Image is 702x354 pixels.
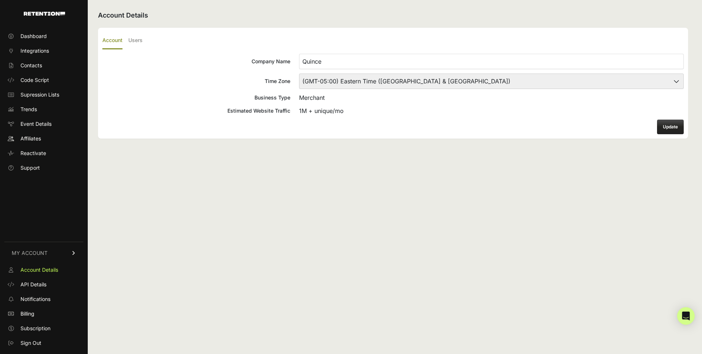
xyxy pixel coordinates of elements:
span: Reactivate [20,150,46,157]
a: Supression Lists [4,89,83,101]
div: Company Name [102,58,290,65]
span: Contacts [20,62,42,69]
label: Account [102,32,122,49]
a: Dashboard [4,30,83,42]
span: Notifications [20,295,50,303]
div: Business Type [102,94,290,101]
button: Update [657,120,684,134]
span: Dashboard [20,33,47,40]
span: Account Details [20,266,58,274]
span: Integrations [20,47,49,54]
div: Time Zone [102,78,290,85]
span: Affiliates [20,135,41,142]
a: Subscription [4,323,83,334]
select: Time Zone [299,74,684,89]
span: Supression Lists [20,91,59,98]
input: Company Name [299,54,684,69]
span: Trends [20,106,37,113]
span: Event Details [20,120,52,128]
a: Notifications [4,293,83,305]
div: 1M + unique/mo [299,106,684,115]
div: Open Intercom Messenger [677,307,695,325]
a: API Details [4,279,83,290]
a: Billing [4,308,83,320]
div: Estimated Website Traffic [102,107,290,114]
span: MY ACCOUNT [12,249,48,257]
span: Sign Out [20,339,41,347]
a: Integrations [4,45,83,57]
span: API Details [20,281,46,288]
div: Merchant [299,93,684,102]
a: Affiliates [4,133,83,144]
a: MY ACCOUNT [4,242,83,264]
span: Subscription [20,325,50,332]
img: Retention.com [24,12,65,16]
a: Account Details [4,264,83,276]
label: Users [128,32,143,49]
h2: Account Details [98,10,688,20]
span: Support [20,164,40,172]
a: Support [4,162,83,174]
span: Billing [20,310,34,317]
a: Contacts [4,60,83,71]
a: Reactivate [4,147,83,159]
a: Code Script [4,74,83,86]
span: Code Script [20,76,49,84]
a: Trends [4,103,83,115]
a: Event Details [4,118,83,130]
a: Sign Out [4,337,83,349]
